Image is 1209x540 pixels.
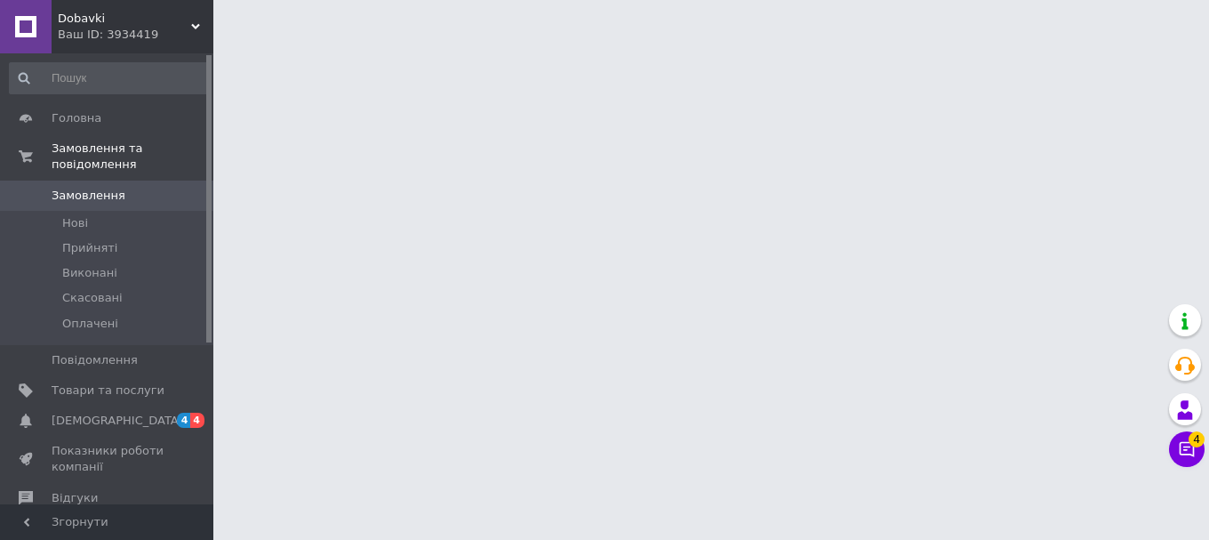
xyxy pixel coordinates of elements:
div: Ваш ID: 3934419 [58,27,213,43]
span: Виконані [62,265,117,281]
span: Dobavki [58,11,191,27]
span: Замовлення та повідомлення [52,141,213,173]
span: Скасовані [62,290,123,306]
span: Показники роботи компанії [52,443,164,475]
span: Товари та послуги [52,383,164,399]
span: 4 [177,413,191,428]
span: Відгуки [52,490,98,506]
span: Замовлення [52,188,125,204]
button: Чат з покупцем4 [1169,431,1205,467]
span: Головна [52,110,101,126]
input: Пошук [9,62,210,94]
span: 4 [190,413,204,428]
span: Оплачені [62,316,118,332]
span: [DEMOGRAPHIC_DATA] [52,413,183,429]
span: Прийняті [62,240,117,256]
span: Нові [62,215,88,231]
span: Повідомлення [52,352,138,368]
span: 4 [1189,431,1205,447]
